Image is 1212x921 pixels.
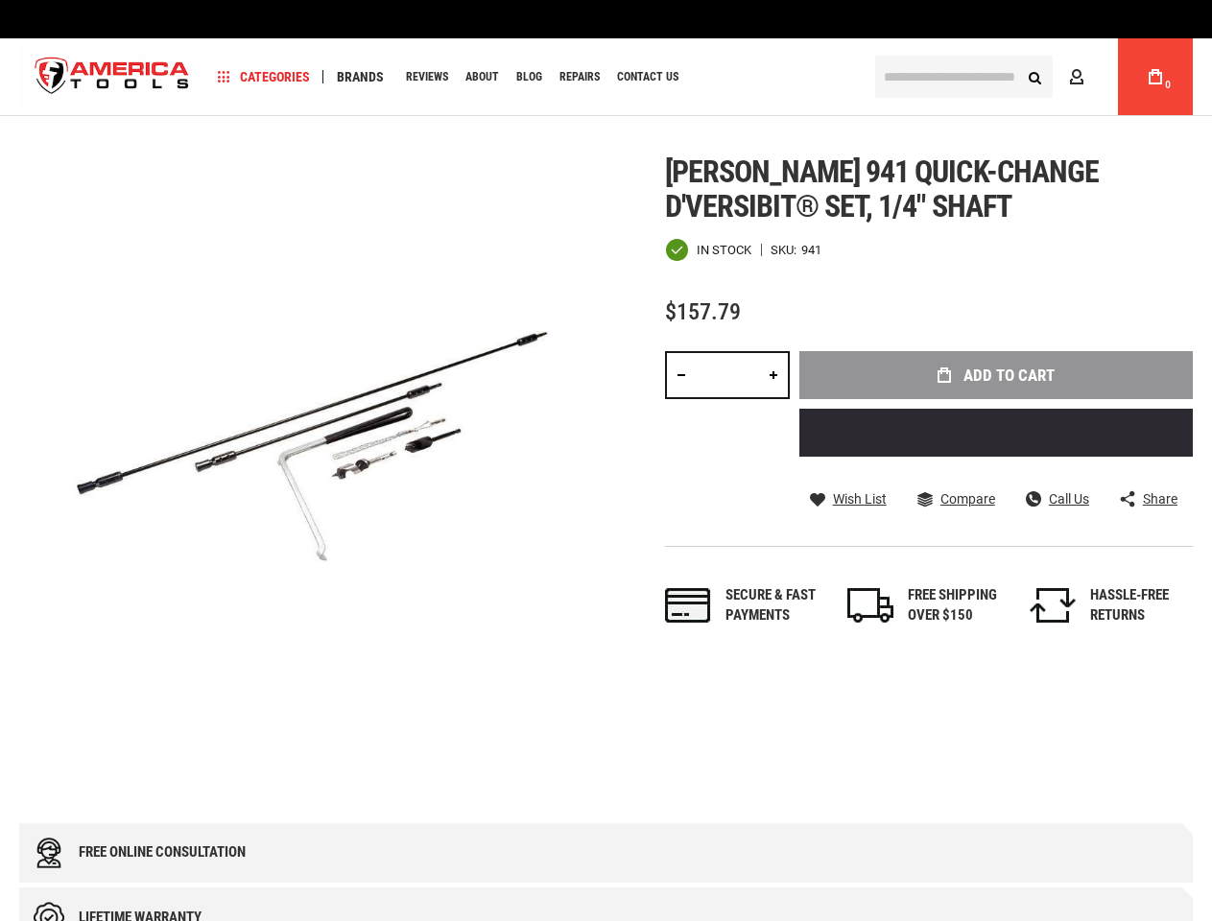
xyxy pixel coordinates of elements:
span: In stock [697,244,751,256]
span: About [465,71,499,83]
span: 0 [1165,80,1171,90]
a: Compare [917,490,995,508]
a: Contact Us [608,64,687,90]
a: Repairs [551,64,608,90]
span: Wish List [833,492,887,506]
img: main product photo [19,154,606,742]
div: HASSLE-FREE RETURNS [1090,585,1193,626]
span: $157.79 [665,298,741,325]
a: Call Us [1026,490,1089,508]
a: Brands [328,64,392,90]
img: returns [1030,588,1076,623]
a: Reviews [397,64,457,90]
a: Blog [508,64,551,90]
span: [PERSON_NAME] 941 quick-change d'versibit® set, 1/4" shaft [665,153,1099,224]
div: 941 [801,244,821,256]
span: Brands [337,70,384,83]
a: store logo [19,41,205,113]
div: Free online consultation [79,844,246,861]
img: America Tools [19,41,205,113]
div: FREE SHIPPING OVER $150 [908,585,1010,626]
a: About [457,64,508,90]
strong: SKU [771,244,801,256]
div: Secure & fast payments [725,585,828,626]
img: payments [665,588,711,623]
span: Contact Us [617,71,678,83]
span: Repairs [559,71,600,83]
span: Compare [940,492,995,506]
span: Blog [516,71,542,83]
span: Call Us [1049,492,1089,506]
span: Reviews [406,71,448,83]
span: Categories [218,70,310,83]
div: Availability [665,238,751,262]
span: Share [1143,492,1177,506]
img: shipping [847,588,893,623]
a: 0 [1137,38,1174,115]
button: Search [1016,59,1053,95]
a: Wish List [810,490,887,508]
a: Categories [209,64,319,90]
